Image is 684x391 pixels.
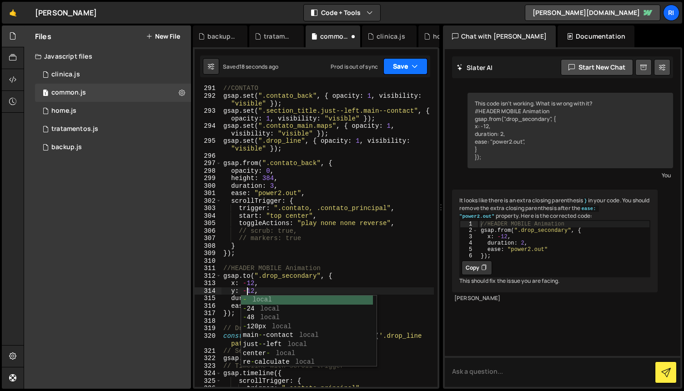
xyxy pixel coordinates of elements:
[195,182,221,190] div: 300
[443,25,556,47] div: Chat with [PERSON_NAME]
[51,70,80,79] div: clinica.js
[35,138,191,156] div: 12452/42849.js
[468,93,673,168] div: This code isn't working. What is wrong with it? //HEADER MOBILE Animation gsap.from(".drop_second...
[195,107,221,122] div: 293
[195,242,221,250] div: 308
[457,63,493,72] h2: Slater AI
[195,332,221,347] div: 320
[460,246,478,253] div: 5
[320,32,349,41] div: common.js
[207,32,236,41] div: backup.js
[195,92,221,107] div: 292
[195,85,221,92] div: 291
[223,63,278,70] div: Saved
[195,280,221,287] div: 313
[470,170,671,180] div: You
[454,295,655,302] div: [PERSON_NAME]
[146,33,180,40] button: New File
[460,234,478,240] div: 3
[195,355,221,362] div: 322
[195,362,221,370] div: 323
[460,221,478,227] div: 1
[558,25,634,47] div: Documentation
[51,125,98,133] div: tratamentos.js
[195,122,221,137] div: 294
[239,63,278,70] div: 18 seconds ago
[195,302,221,310] div: 316
[35,7,97,18] div: [PERSON_NAME]
[195,212,221,220] div: 304
[195,317,221,325] div: 318
[195,205,221,212] div: 303
[195,257,221,265] div: 310
[2,2,24,24] a: 🤙
[195,250,221,257] div: 309
[24,47,191,65] div: Javascript files
[195,160,221,167] div: 297
[195,190,221,197] div: 301
[35,84,191,102] div: 12452/42847.js
[35,65,191,84] div: 12452/44846.js
[195,370,221,377] div: 324
[433,32,462,41] div: homepage_salvato.js
[43,90,48,97] span: 1
[51,107,76,115] div: home.js
[195,220,221,227] div: 305
[460,227,478,234] div: 2
[663,5,679,21] a: Ri
[195,167,221,175] div: 298
[195,227,221,235] div: 306
[561,59,633,75] button: Start new chat
[35,102,191,120] div: 12452/30174.js
[452,190,658,292] div: It looks like there is an extra closing parenthesis in your code. You should remove the extra clo...
[459,206,599,220] code: ease: "power2.out"
[35,120,191,138] div: 12452/42786.js
[583,198,588,204] code: }
[195,377,221,385] div: 325
[195,197,221,205] div: 302
[195,295,221,302] div: 315
[195,175,221,182] div: 299
[460,240,478,246] div: 4
[35,31,51,41] h2: Files
[383,58,427,75] button: Save
[264,32,293,41] div: tratamentos.js
[195,235,221,242] div: 307
[460,253,478,259] div: 6
[195,265,221,272] div: 311
[377,32,405,41] div: clinica.js
[195,152,221,160] div: 296
[331,63,378,70] div: Prod is out of sync
[195,137,221,152] div: 295
[51,89,86,97] div: common.js
[195,272,221,280] div: 312
[195,325,221,332] div: 319
[195,287,221,295] div: 314
[462,261,492,275] button: Copy
[195,310,221,317] div: 317
[195,347,221,355] div: 321
[51,143,82,151] div: backup.js
[304,5,380,21] button: Code + Tools
[525,5,660,21] a: [PERSON_NAME][DOMAIN_NAME]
